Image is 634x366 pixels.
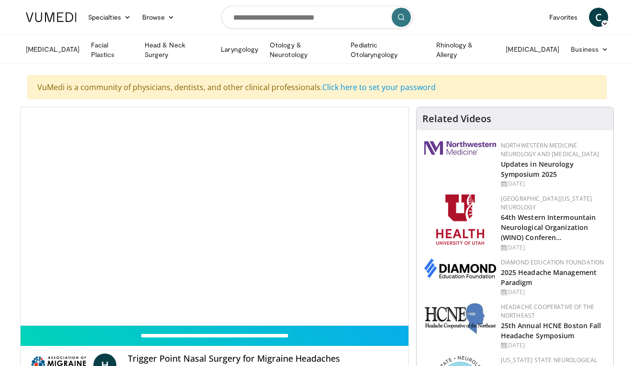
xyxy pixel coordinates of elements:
[139,40,215,59] a: Head & Neck Surgery
[424,303,496,334] img: 6c52f715-17a6-4da1-9b6c-8aaf0ffc109f.jpg.150x105_q85_autocrop_double_scale_upscale_version-0.2.jpg
[565,40,614,59] a: Business
[430,40,500,59] a: Rhinology & Allergy
[501,194,592,211] a: [GEOGRAPHIC_DATA][US_STATE] Neurology
[345,40,430,59] a: Pediatric Otolaryngology
[501,288,606,297] div: [DATE]
[501,160,574,179] a: Updates in Neurology Symposium 2025
[422,113,491,125] h4: Related Videos
[501,141,600,158] a: Northwestern Medicine Neurology and [MEDICAL_DATA]
[27,75,607,99] div: VuMedi is a community of physicians, dentists, and other clinical professionals.
[322,82,436,92] a: Click here to set your password
[543,8,583,27] a: Favorites
[501,243,606,252] div: [DATE]
[82,8,136,27] a: Specialties
[215,40,264,59] a: Laryngology
[221,6,413,29] input: Search topics, interventions
[136,8,181,27] a: Browse
[501,341,606,350] div: [DATE]
[501,303,595,320] a: Headache Cooperative of the Northeast
[424,258,496,278] img: d0406666-9e5f-4b94-941b-f1257ac5ccaf.png.150x105_q85_autocrop_double_scale_upscale_version-0.2.png
[501,268,597,287] a: 2025 Headache Management Paradigm
[589,8,608,27] a: C
[501,213,596,242] a: 64th Western Intermountain Neurological Organization (WINO) Conferen…
[85,40,139,59] a: Facial Plastics
[500,40,565,59] a: [MEDICAL_DATA]
[128,354,401,364] h4: Trigger Point Nasal Surgery for Migraine Headaches
[436,194,484,245] img: f6362829-b0a3-407d-a044-59546adfd345.png.150x105_q85_autocrop_double_scale_upscale_version-0.2.png
[501,258,604,266] a: Diamond Education Foundation
[501,180,606,188] div: [DATE]
[26,12,77,22] img: VuMedi Logo
[21,107,408,326] video-js: Video Player
[20,40,85,59] a: [MEDICAL_DATA]
[264,40,345,59] a: Otology & Neurotology
[424,141,496,155] img: 2a462fb6-9365-492a-ac79-3166a6f924d8.png.150x105_q85_autocrop_double_scale_upscale_version-0.2.jpg
[501,321,601,340] a: 25th Annual HCNE Boston Fall Headache Symposium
